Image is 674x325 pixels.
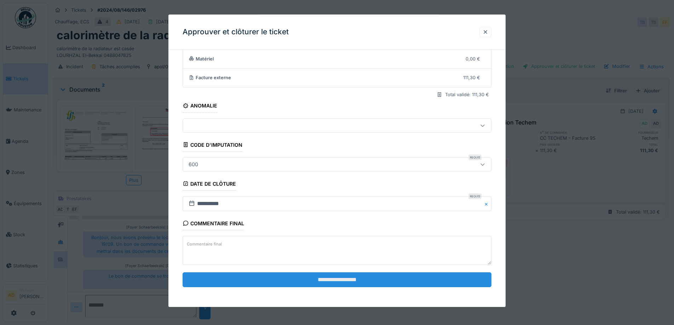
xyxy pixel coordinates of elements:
[468,155,482,160] div: Requis
[189,56,460,62] div: Matériel
[463,75,480,81] div: 111,30 €
[484,196,491,211] button: Close
[186,71,488,85] summary: Facture externe111,30 €
[183,179,236,191] div: Date de clôture
[189,75,458,81] div: Facture externe
[186,161,201,168] div: 600
[468,193,482,199] div: Requis
[186,52,488,65] summary: Matériel0,00 €
[183,140,242,152] div: Code d'imputation
[183,218,244,230] div: Commentaire final
[466,56,480,62] div: 0,00 €
[445,92,489,98] div: Total validé: 111,30 €
[183,28,289,36] h3: Approuver et clôturer le ticket
[185,240,223,249] label: Commentaire final
[183,101,217,113] div: Anomalie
